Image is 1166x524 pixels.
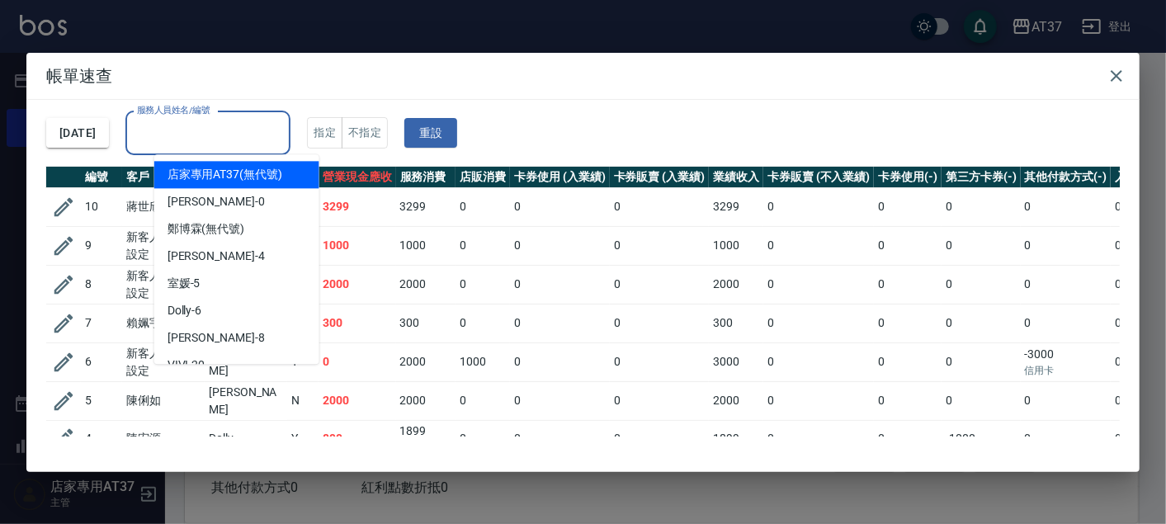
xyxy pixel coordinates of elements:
td: 新客人 姓名未設定 [122,226,205,265]
td: 賴姵宇 [122,304,205,342]
span: [PERSON_NAME] -4 [168,248,265,265]
th: 編號 [81,167,122,188]
td: 1899 [709,420,763,456]
td: 1000 [709,226,763,265]
span: 鄭博霖 (無代號) [168,220,245,238]
span: Dolly -6 [168,302,202,319]
td: 0 [874,304,942,342]
td: 0 [510,226,610,265]
td: 0 [874,187,942,226]
td: 0 [510,381,610,420]
td: 0 [610,342,710,381]
td: 2000 [709,265,763,304]
td: 0 [942,187,1021,226]
td: 2000 [319,381,396,420]
p: 信用卡 [1025,363,1107,378]
th: 卡券使用 (入業績) [510,167,610,188]
button: [DATE] [46,118,109,149]
td: 0 [456,381,510,420]
td: 0 [456,226,510,265]
th: 第三方卡券(-) [942,167,1021,188]
td: 7 [81,304,122,342]
td: 0 [1021,381,1112,420]
td: 0 [456,420,510,456]
td: 6 [81,342,122,381]
span: 室媛 -5 [168,275,201,292]
td: 1000 [319,226,396,265]
td: -3000 [1021,342,1112,381]
td: 0 [763,265,874,304]
td: 0 [763,381,874,420]
td: 0 [942,226,1021,265]
td: 陳俐如 [122,381,205,420]
td: 0 [510,420,610,456]
td: 1000 [396,226,456,265]
td: 3299 [319,187,396,226]
td: 0 [510,304,610,342]
td: 1000 [456,342,510,381]
td: 0 [319,342,396,381]
td: 0 [874,265,942,304]
td: 3299 [709,187,763,226]
td: 0 [942,342,1021,381]
td: Y [287,420,319,456]
label: 服務人員姓名/編號 [137,104,210,116]
td: 0 [610,265,710,304]
th: 業績收入 [709,167,763,188]
td: 10 [81,187,122,226]
td: 2000 [709,381,763,420]
th: 卡券販賣 (入業績) [610,167,710,188]
td: 2000 [396,265,456,304]
td: 0 [763,304,874,342]
th: 營業現金應收 [319,167,396,188]
td: 0 [763,420,874,456]
td: Dolly [205,420,287,456]
td: 0 [610,420,710,456]
td: 0 [610,187,710,226]
td: 1899 [396,420,456,456]
td: 0 [942,265,1021,304]
button: 不指定 [342,117,388,149]
td: 8 [81,265,122,304]
td: 9 [81,226,122,265]
td: 0 [610,381,710,420]
h2: 帳單速查 [26,53,1140,99]
td: 蔣世欣 [122,187,205,226]
th: 服務消費 [396,167,456,188]
td: 0 [874,420,942,456]
td: 3299 [396,187,456,226]
td: 新客人 姓名未設定 [122,265,205,304]
td: 0 [1021,226,1112,265]
td: 5 [81,381,122,420]
td: 0 [1021,265,1112,304]
td: N [287,381,319,420]
td: 0 [942,304,1021,342]
td: [PERSON_NAME] [205,381,287,420]
td: 0 [763,187,874,226]
td: 0 [456,187,510,226]
td: 0 [510,265,610,304]
td: 0 [874,342,942,381]
td: 2000 [396,381,456,420]
td: 0 [510,187,610,226]
td: 3000 [709,342,763,381]
td: 0 [510,342,610,381]
td: 899 [319,420,396,456]
span: VIVI -20 [168,356,205,374]
td: 0 [942,381,1021,420]
td: 0 [610,226,710,265]
td: 0 [1021,304,1112,342]
td: 0 [610,304,710,342]
td: 0 [874,381,942,420]
td: 0 [1021,187,1112,226]
td: 300 [396,304,456,342]
th: 店販消費 [456,167,510,188]
td: 4 [81,420,122,456]
td: 2000 [319,265,396,304]
td: 陳宏源 [122,420,205,456]
td: 0 [456,265,510,304]
th: 客戶 [122,167,205,188]
td: 0 [763,226,874,265]
span: [PERSON_NAME] -0 [168,193,265,210]
button: 重設 [404,118,457,149]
